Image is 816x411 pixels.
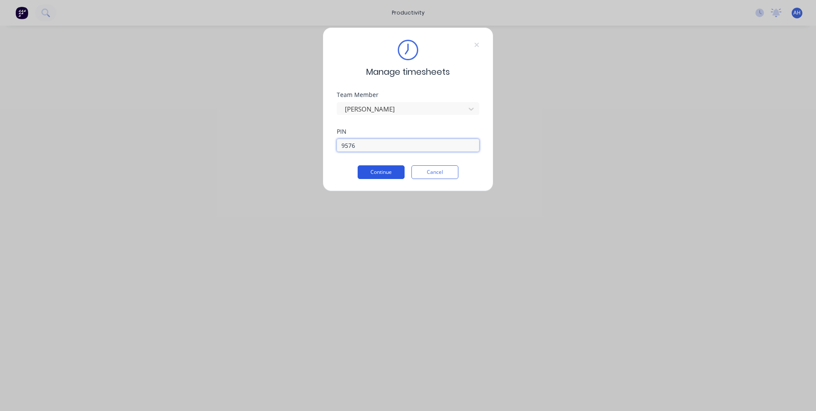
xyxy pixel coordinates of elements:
button: Cancel [411,165,458,179]
span: Manage timesheets [366,65,450,78]
input: Enter PIN [337,139,479,152]
div: PIN [337,129,479,135]
div: Team Member [337,92,479,98]
button: Continue [358,165,405,179]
